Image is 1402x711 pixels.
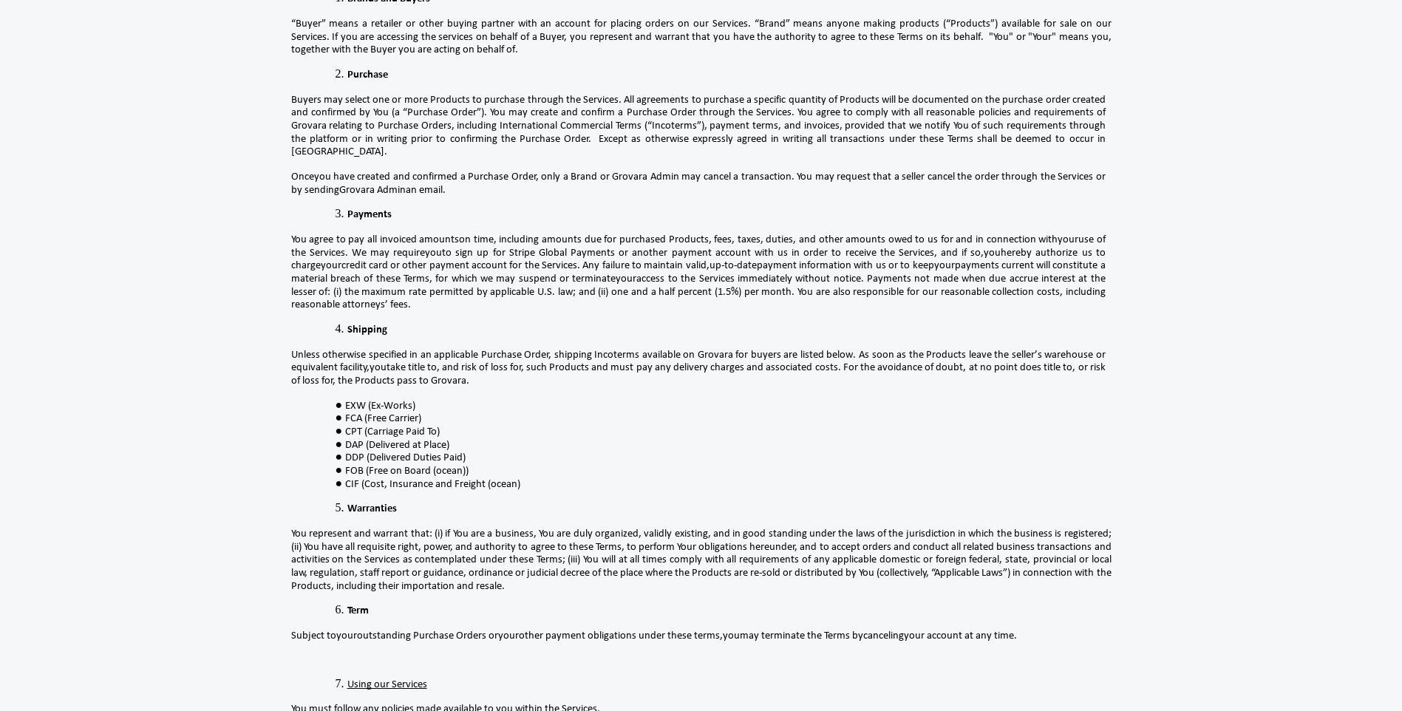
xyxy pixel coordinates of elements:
span: , including amounts due for purchased Products, fees, taxes, duties, and other amounts owed to us... [494,234,1058,245]
span: on time [459,234,494,245]
span: “Buyer” means a retailer or other buying partner with an account for placing orders on our Servic... [291,18,1112,55]
span: y [314,171,319,183]
span: may terminate the Terms by [740,630,863,642]
span: Buyers may select one or more Products to purchase through the Services. All agreements to purcha... [291,95,1106,158]
span: other payment obligations under these terms, [519,630,723,642]
span: payment information with us or to keep [757,260,934,271]
span: Subject to [291,630,336,642]
span: Unless otherwise specified in an applicable Purchase Order, shipping Incoterms available on Grova... [291,350,1106,374]
span: FOB (Free on Board (ocean)) [345,466,469,477]
span: outstanding Purchase Orders or [357,630,498,642]
span: Shipping [347,324,387,336]
span: Using our Services [347,679,427,690]
span: FCA (Free Carrier) [345,413,421,424]
span: Once [291,171,314,183]
span: Warranties [347,503,397,514]
span: your [321,260,341,271]
span: take title to, and risk of loss for, such Products and must pay any delivery charges and associat... [291,362,1106,387]
span: an email. [406,185,446,196]
span: to sign up for Stripe Global Payments or another payment account with us in order to receive the ... [442,248,984,259]
span: you [723,630,740,642]
span: your [1058,234,1078,245]
span: your [934,260,955,271]
span: your [498,630,519,642]
span: your account at any time. [904,630,1017,642]
span: Payments [347,209,392,220]
span: you [370,362,387,373]
span: You represent and warrant that: (i) if You are a business, You are duly organized, validly existi... [291,528,1112,592]
span: CPT (Carriage Paid To) [345,426,440,438]
span: your [616,273,636,285]
span: up-to-date [709,260,757,271]
span: use of the Services. We may require [291,234,1106,259]
span: You agree to pay all invoiced amounts [291,234,460,245]
span: DAP (Delivered at Place) [345,440,449,451]
span: CIF (Cost, Insurance and Freight (ocean) [345,479,520,490]
span: Term [347,605,369,616]
span: EXW (Ex-Works) [345,401,415,412]
span: canceling [863,630,904,642]
span: access to the Services immediately without notice. Payments not made when due accrue interest at ... [291,273,1106,310]
span: you [425,248,442,259]
span: ou have created and confirmed a Purchase Order, only a Brand or Grovara Admin may cancel a transa... [291,171,1106,196]
span: you [984,248,1001,259]
span: Purchase [347,69,388,81]
span: your [336,630,357,642]
span: Grovara Admin [339,185,406,196]
span: DDP (Delivered Duties Paid) [345,452,466,463]
span: credit card or other payment account for the Services. Any failure to maintain valid, [341,260,709,271]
